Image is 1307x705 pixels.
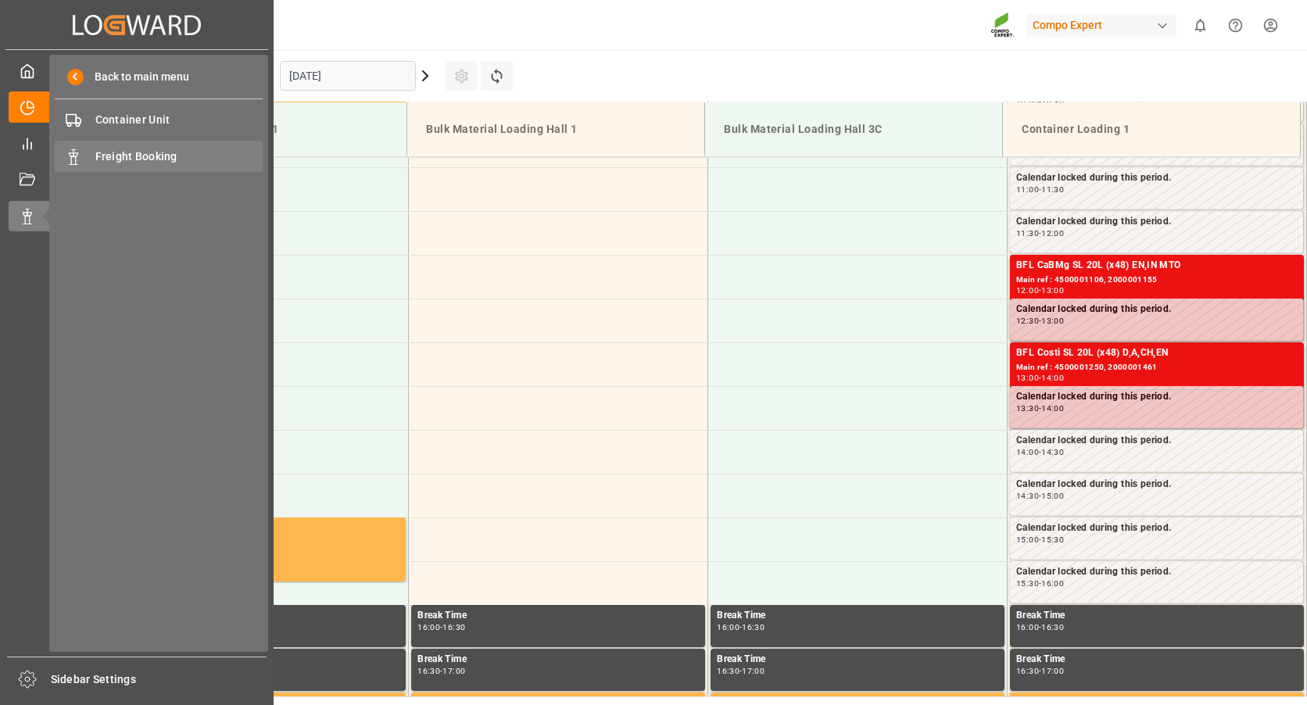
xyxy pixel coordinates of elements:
[1016,170,1297,186] div: Calendar locked during this period.
[84,69,189,85] span: Back to main menu
[1041,230,1064,237] div: 12:00
[1016,667,1039,675] div: 16:30
[1016,361,1298,374] div: Main ref : 4500001250, 2000001461
[1026,14,1176,37] div: Compo Expert
[1016,214,1297,230] div: Calendar locked during this period.
[1041,449,1064,456] div: 14:30
[1016,389,1297,405] div: Calendar locked during this period.
[717,652,998,667] div: Break Time
[280,61,416,91] input: DD.MM.YYYY
[717,624,739,631] div: 16:00
[1016,564,1297,580] div: Calendar locked during this period.
[1039,536,1041,543] div: -
[1039,580,1041,587] div: -
[717,667,739,675] div: 16:30
[1026,10,1183,40] button: Compo Expert
[1183,8,1218,43] button: show 0 new notifications
[1016,302,1297,317] div: Calendar locked during this period.
[1041,186,1064,193] div: 11:30
[1039,492,1041,499] div: -
[1016,345,1298,361] div: BFL Costi SL 20L (x48) D,A,CH,EN
[9,91,265,122] a: Timeslot Management
[1041,536,1064,543] div: 15:30
[1041,287,1064,294] div: 13:00
[1016,492,1039,499] div: 14:30
[1016,317,1039,324] div: 12:30
[742,667,765,675] div: 17:00
[417,652,699,667] div: Break Time
[718,115,990,144] div: Bulk Material Loading Hall 3C
[1016,433,1297,449] div: Calendar locked during this period.
[440,624,442,631] div: -
[1016,186,1039,193] div: 11:00
[417,624,440,631] div: 16:00
[990,12,1015,39] img: Screenshot%202023-09-29%20at%2010.02.21.png_1712312052.png
[1016,521,1297,536] div: Calendar locked during this period.
[1016,580,1039,587] div: 15:30
[55,141,263,171] a: Freight Booking
[1016,624,1039,631] div: 16:00
[742,624,765,631] div: 16:30
[1041,405,1064,412] div: 14:00
[1016,536,1039,543] div: 15:00
[95,149,263,165] span: Freight Booking
[1016,287,1039,294] div: 12:00
[1039,624,1041,631] div: -
[717,608,998,624] div: Break Time
[440,667,442,675] div: -
[442,624,465,631] div: 16:30
[9,55,265,86] a: My Cockpit
[1041,667,1064,675] div: 17:00
[1016,449,1039,456] div: 14:00
[420,115,692,144] div: Bulk Material Loading Hall 1
[442,667,465,675] div: 17:00
[1218,8,1253,43] button: Help Center
[1041,580,1064,587] div: 16:00
[1039,405,1041,412] div: -
[1016,230,1039,237] div: 11:30
[1016,258,1298,274] div: BFL CaBMg SL 20L (x48) EN,IN MTO
[55,105,263,135] a: Container Unit
[1039,317,1041,324] div: -
[1039,287,1041,294] div: -
[95,112,263,128] span: Container Unit
[1039,374,1041,381] div: -
[417,667,440,675] div: 16:30
[1041,624,1064,631] div: 16:30
[1041,374,1064,381] div: 14:00
[1016,274,1298,287] div: Main ref : 4500001106, 2000001155
[1039,186,1041,193] div: -
[1016,405,1039,412] div: 13:30
[739,624,742,631] div: -
[1039,449,1041,456] div: -
[1016,374,1039,381] div: 13:00
[1041,317,1064,324] div: 13:00
[1039,230,1041,237] div: -
[739,667,742,675] div: -
[1039,667,1041,675] div: -
[1041,492,1064,499] div: 15:00
[1015,115,1287,144] div: Container Loading 1
[1016,652,1298,667] div: Break Time
[417,608,699,624] div: Break Time
[1016,477,1297,492] div: Calendar locked during this period.
[51,671,267,688] span: Sidebar Settings
[1016,608,1298,624] div: Break Time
